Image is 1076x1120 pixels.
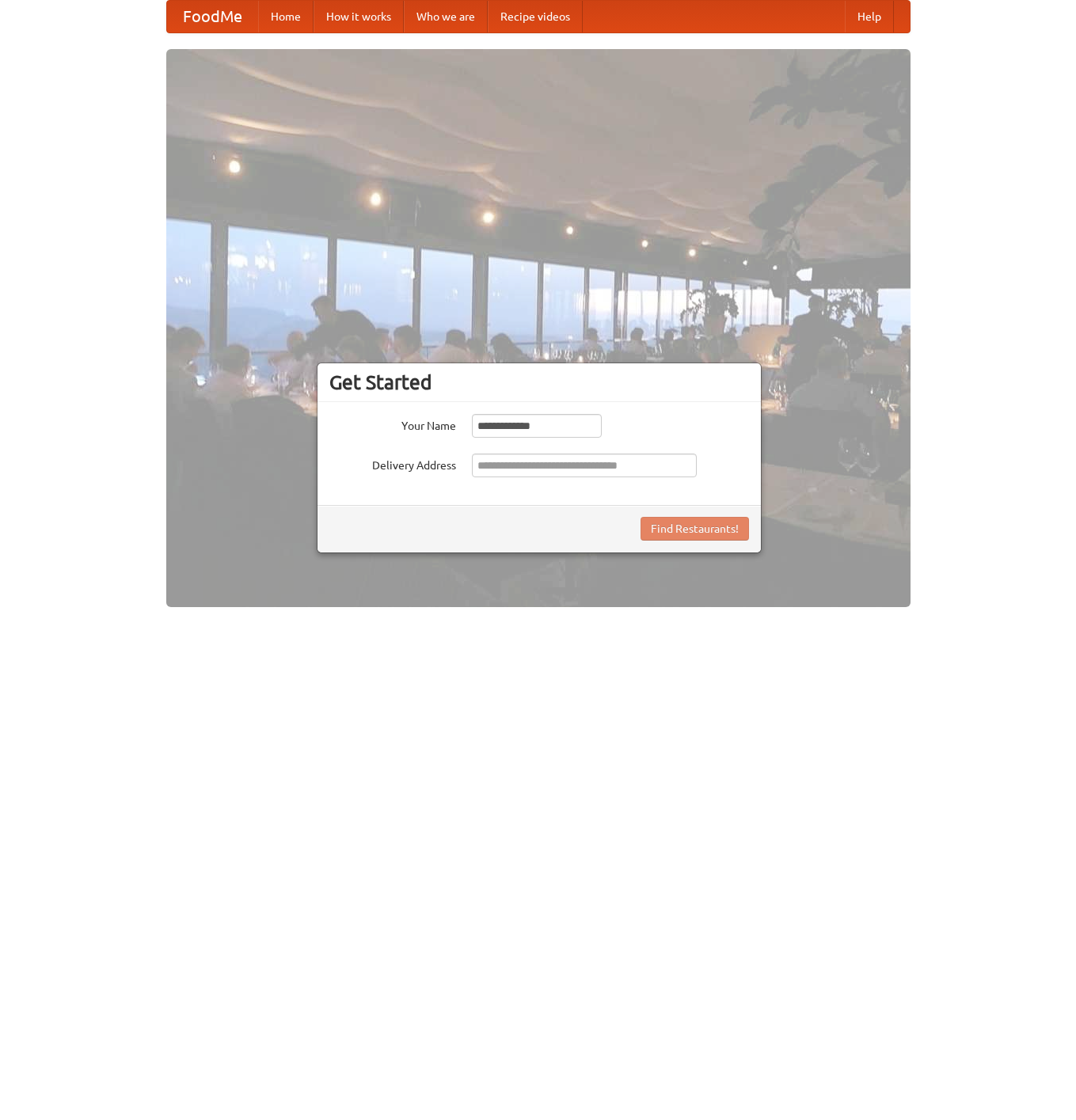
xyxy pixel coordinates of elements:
[258,1,314,32] a: Home
[845,1,894,32] a: Help
[488,1,583,32] a: Recipe videos
[167,1,258,32] a: FoodMe
[404,1,488,32] a: Who we are
[329,414,456,434] label: Your Name
[329,454,456,473] label: Delivery Address
[314,1,404,32] a: How it works
[641,517,749,541] button: Find Restaurants!
[329,370,749,394] h3: Get Started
